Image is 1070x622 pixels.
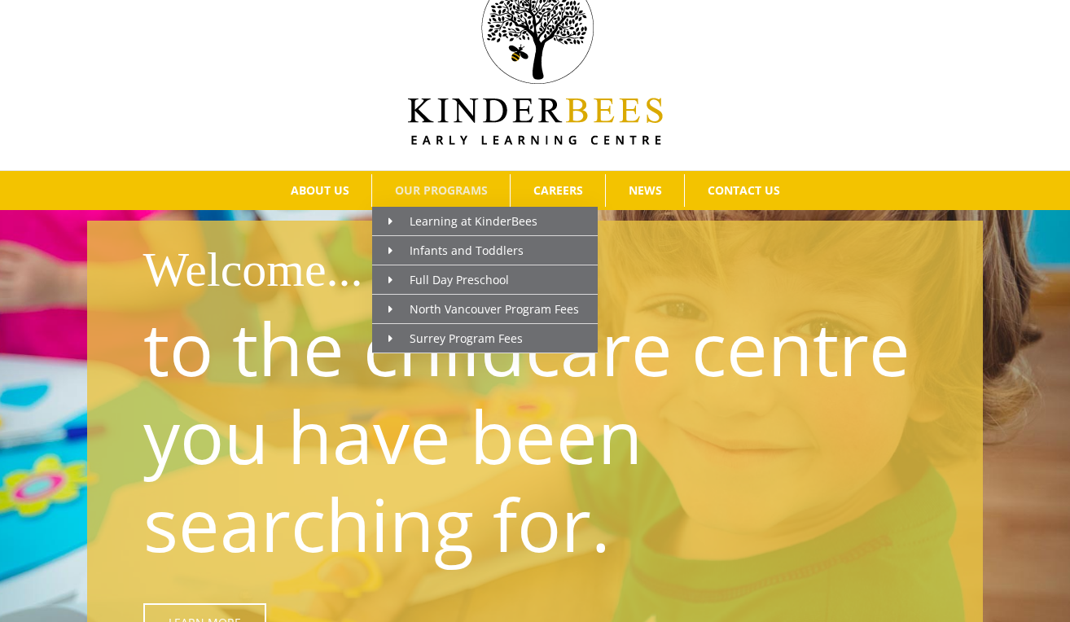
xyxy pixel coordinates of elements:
[606,174,684,207] a: NEWS
[24,171,1046,210] nav: Main Menu
[388,331,523,346] span: Surrey Program Fees
[372,207,598,236] a: Learning at KinderBees
[708,185,780,196] span: CONTACT US
[629,185,662,196] span: NEWS
[372,324,598,353] a: Surrey Program Fees
[685,174,802,207] a: CONTACT US
[291,185,349,196] span: ABOUT US
[372,295,598,324] a: North Vancouver Program Fees
[372,265,598,295] a: Full Day Preschool
[388,243,524,258] span: Infants and Toddlers
[388,301,579,317] span: North Vancouver Program Fees
[143,304,936,567] p: to the childcare centre you have been searching for.
[143,235,971,304] h1: Welcome...
[533,185,583,196] span: CAREERS
[372,174,510,207] a: OUR PROGRAMS
[388,213,537,229] span: Learning at KinderBees
[372,236,598,265] a: Infants and Toddlers
[395,185,488,196] span: OUR PROGRAMS
[388,272,509,287] span: Full Day Preschool
[268,174,371,207] a: ABOUT US
[511,174,605,207] a: CAREERS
